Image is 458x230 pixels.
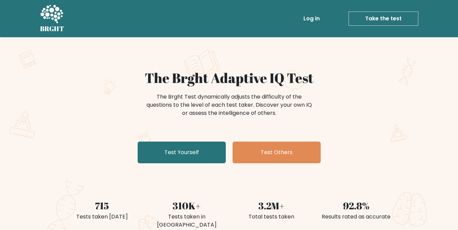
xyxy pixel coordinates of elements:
div: The Brght Test dynamically adjusts the difficulty of the questions to the level of each test take... [144,93,314,117]
h5: BRGHT [40,25,64,33]
h1: The Brght Adaptive IQ Test [64,70,395,86]
div: 3.2M+ [233,198,310,213]
div: Tests taken [DATE] [64,213,140,221]
a: BRGHT [40,3,64,35]
a: Take the test [349,12,418,26]
div: Total tests taken [233,213,310,221]
div: 92.8% [318,198,395,213]
a: Test Others [233,142,321,163]
div: 715 [64,198,140,213]
div: 310K+ [148,198,225,213]
a: Test Yourself [138,142,226,163]
div: Tests taken in [GEOGRAPHIC_DATA] [148,213,225,229]
a: Log in [301,12,322,25]
div: Results rated as accurate [318,213,395,221]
